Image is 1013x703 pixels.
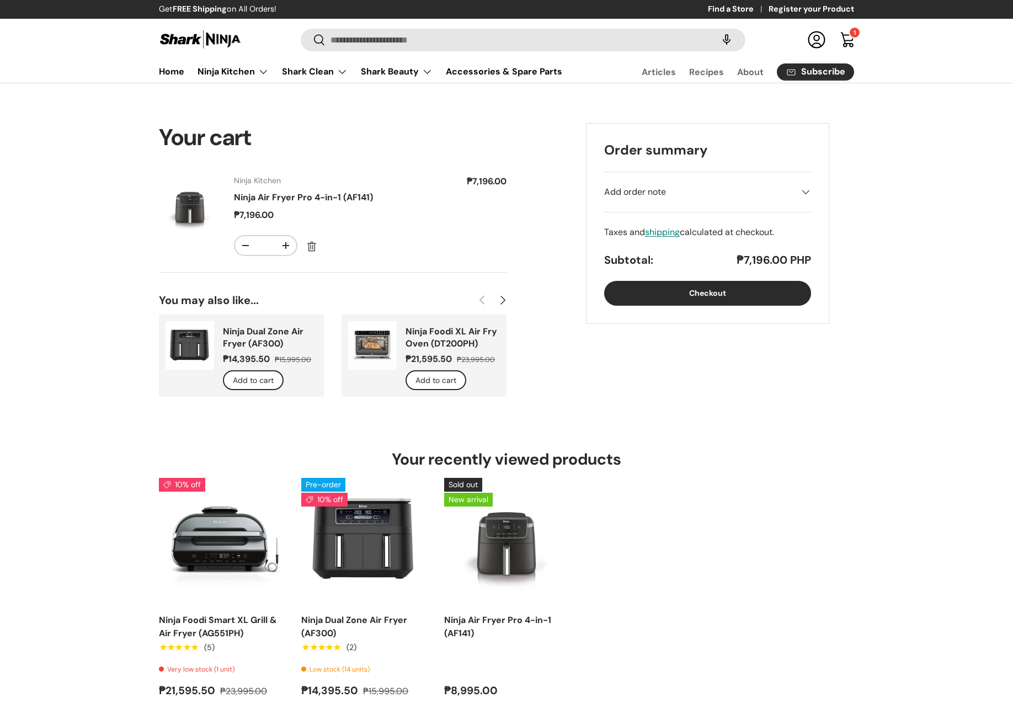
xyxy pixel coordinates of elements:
span: New arrival [444,493,493,507]
summary: Ninja Kitchen [191,61,275,83]
a: Ninja Air Fryer Pro 4-in-1 (AF141) [444,614,551,639]
a: Ninja Air Fryer Pro 4-in-1 (AF141) [234,191,373,203]
strong: ₱7,196.00 [234,209,276,221]
span: 10% off [301,493,348,507]
strong: FREE Shipping [173,4,227,14]
input: Quantity [256,236,275,255]
a: Ninja Foodi Smart XL Grill & Air Fryer (AG551PH) [159,478,284,603]
img: ninja-foodi-smart-xl-grill-and-air-fryer-full-view-shark-ninja-philippines [159,478,284,603]
span: Subscribe [801,67,845,76]
p: Get on All Orders! [159,3,276,15]
a: Ninja Foodi XL Air Fry Oven (DT200PH) [406,326,497,349]
summary: Shark Clean [275,61,354,83]
a: Ninja Foodi Smart XL Grill & Air Fryer (AG551PH) [159,614,277,639]
nav: Secondary [615,61,854,83]
span: 1 [854,29,856,36]
h3: Subtotal: [604,252,653,268]
a: Accessories & Spare Parts [446,61,562,82]
strong: ₱7,196.00 [467,175,506,187]
a: shipping [645,226,680,238]
span: Sold out [444,478,482,492]
a: Ninja Dual Zone Air Fryer (AF300) [301,614,407,639]
a: Home [159,61,184,82]
speech-search-button: Search by voice [709,28,744,52]
a: Ninja Air Fryer Pro 4-in-1 (AF141) [444,478,569,603]
a: Ninja Dual Zone Air Fryer (AF300) [223,326,303,349]
h2: Order summary [604,141,811,158]
h2: Your recently viewed products [159,449,854,470]
a: Ninja Kitchen [198,61,269,83]
a: Shark Clean [282,61,348,83]
a: Articles [642,61,676,83]
nav: Primary [159,61,562,83]
h2: You may also like... [159,292,472,308]
span: Add order note [604,185,666,199]
div: Taxes and calculated at checkout. [604,226,811,239]
p: ₱7,196.00 PHP [737,252,811,268]
button: Add to cart [223,370,284,391]
a: Remove [302,237,322,257]
button: Add to cart [406,370,466,391]
a: Shark Beauty [361,61,433,83]
a: Register your Product [769,3,854,15]
div: Ninja Kitchen [234,175,413,187]
button: Checkout [604,281,811,306]
img: https://sharkninja.com.ph/products/ninja-air-fryer-pro-4-in-1-af141 [159,175,221,237]
img: https://sharkninja.com.ph/products/ninja-air-fryer-pro-4-in-1-af141 [444,478,569,603]
a: Ninja Dual Zone Air Fryer (AF300) [301,478,426,603]
img: Shark Ninja Philippines [159,29,242,50]
a: Subscribe [777,63,854,81]
a: Find a Store [708,3,769,15]
span: 10% off [159,478,205,492]
a: Recipes [689,61,724,83]
summary: Add order note [604,172,811,212]
span: Pre-order [301,478,345,492]
summary: Shark Beauty [354,61,439,83]
h1: Your cart [159,123,506,153]
a: About [737,61,764,83]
